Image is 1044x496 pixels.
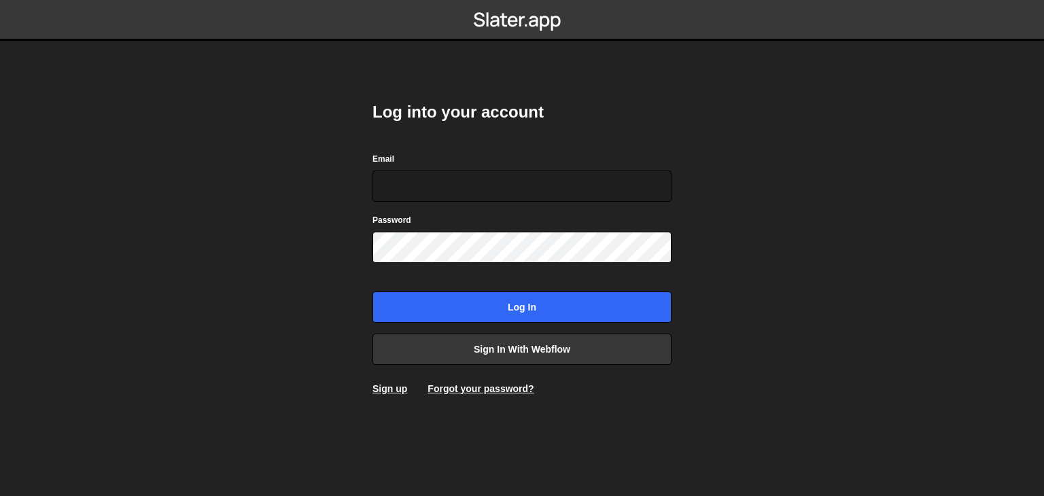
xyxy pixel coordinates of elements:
a: Forgot your password? [428,383,534,394]
a: Sign up [372,383,407,394]
label: Email [372,152,394,166]
input: Log in [372,291,672,323]
a: Sign in with Webflow [372,334,672,365]
h2: Log into your account [372,101,672,123]
label: Password [372,213,411,227]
